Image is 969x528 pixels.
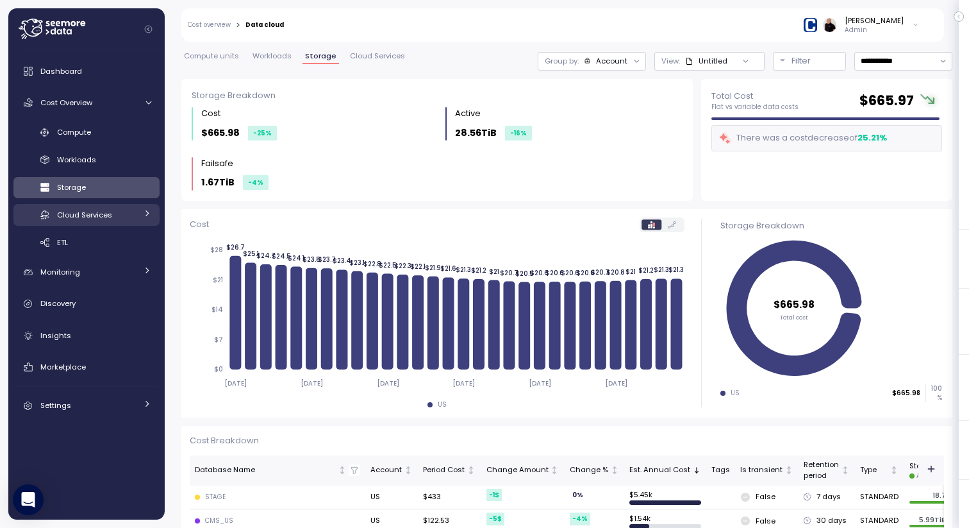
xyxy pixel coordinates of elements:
a: Cost Overview [13,90,160,115]
div: 25.21 % [857,132,887,144]
div: Active [916,472,936,481]
tspan: $22.1 [410,262,426,271]
tspan: [DATE] [376,379,399,387]
p: 1.67TiB [201,175,235,190]
div: Not sorted [338,466,347,475]
a: Compute [13,122,160,143]
p: $665.98 [201,126,240,141]
span: Discovery [40,298,76,309]
tspan: $20.6 [530,269,549,277]
div: STAGE [205,493,226,502]
a: Discovery [13,291,160,317]
img: 68790be77cefade25b759eb0.PNG [804,18,817,31]
div: Not sorted [467,466,476,475]
tspan: [DATE] [452,379,475,387]
span: Cost Overview [40,98,92,108]
tspan: $20.8 [606,268,625,276]
th: RetentionperiodNot sorted [799,456,855,486]
a: Cloud Services [13,204,160,225]
div: Est. Annual Cost [629,464,690,476]
td: $433 [418,486,481,509]
th: Change %Not sorted [565,456,624,486]
div: Is transient [740,464,783,476]
tspan: $21 [625,267,636,275]
tspan: $21.3 [653,266,668,274]
span: Settings [40,400,71,411]
th: Database NameNot sorted [190,456,366,486]
th: Est. Annual CostSorted descending [624,456,706,486]
p: 5.99TiB [909,515,956,525]
tspan: $23.1 [349,258,365,266]
p: Cost [190,218,209,231]
p: $665.98 [892,389,920,398]
div: Type [860,464,888,476]
p: False [756,491,775,502]
tspan: $21 [488,267,499,275]
tspan: $21.2 [638,266,654,275]
tspan: $20.6 [561,269,579,277]
div: Active [455,107,481,120]
tspan: $20.6 [545,269,564,277]
div: Not sorted [404,466,413,475]
a: Monitoring [13,259,160,285]
div: Database Name [195,464,336,476]
span: Cloud Services [350,53,405,60]
a: Workloads [13,149,160,171]
span: Monitoring [40,267,80,277]
th: Is transientNot sorted [735,456,799,486]
div: Cost [201,107,220,120]
div: -5 $ [486,513,504,525]
tspan: $14 [211,305,223,314]
div: Storage Breakdown [192,89,682,102]
th: AccountNot sorted [365,456,418,486]
p: Flat vs variable data costs [711,103,799,112]
tspan: $20.5 [515,269,533,277]
tspan: $28 [210,246,223,254]
span: Storage [57,182,86,192]
div: Sorted descending [692,466,701,475]
tspan: $25.1 [242,250,258,258]
span: Workloads [57,155,96,165]
tspan: $21.6 [440,264,456,273]
a: ETL [13,232,160,253]
div: Account [370,464,402,476]
tspan: $26.7 [226,243,245,251]
p: Admin [845,26,904,35]
div: Open Intercom Messenger [13,484,44,515]
img: ALV-UjXqYUGbdy1cGY9opKLcYQcTGtImWWaVhH0GVGzbEm0O6JKWfIj1le_zloLIHhBdQlhcSv4r-U9Wgpb2XcDz3gcYWwvFl... [823,18,836,31]
span: ETL [57,237,68,248]
span: Insights [40,330,71,341]
tspan: $23.8 [302,255,320,263]
div: [PERSON_NAME] [845,15,904,26]
tspan: $24.5 [271,252,290,260]
p: Filter [791,55,811,67]
div: Not sorted [890,466,899,475]
div: Data cloud [245,22,284,28]
div: -25 % [248,126,277,141]
div: > [236,21,240,30]
th: Change AmountNot sorted [481,456,564,486]
tspan: [DATE] [224,379,247,387]
div: -1 $ [486,489,502,501]
p: 28.56TiB [455,126,497,141]
tspan: $21 [213,276,223,284]
tspan: $0 [214,365,223,373]
button: Filter [773,52,846,71]
span: Cloud Services [57,210,112,220]
p: Group by: [545,56,579,66]
div: 0 % [570,489,586,501]
tspan: $21.3 [456,266,471,274]
tspan: $24.1 [288,253,304,262]
td: US [365,486,418,509]
div: CMS_US [205,516,233,525]
div: US [438,400,447,409]
div: -4 % [570,513,590,525]
div: US [731,389,740,398]
div: Not sorted [784,466,793,475]
div: 7 days [804,491,850,503]
tspan: Total cost [780,312,808,321]
tspan: $21.2 [471,266,486,275]
tspan: [DATE] [301,379,323,387]
tspan: $7 [214,336,223,344]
